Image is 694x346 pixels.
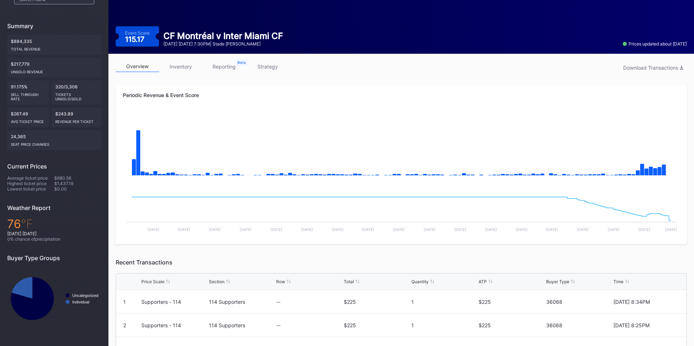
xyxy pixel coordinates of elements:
div: Buyer Type [546,279,569,284]
text: [DATE] [454,227,466,232]
text: [DATE] [546,227,558,232]
div: Section [209,279,224,284]
text: [DATE] [485,227,497,232]
div: Unsold Revenue [11,67,98,74]
text: [DATE] [178,227,190,232]
text: [DATE] [608,227,620,232]
div: $0.00 [54,186,101,192]
text: [DATE] [270,227,282,232]
div: Summary [7,22,101,30]
div: $225 [344,322,410,328]
div: Total Revenue [11,44,98,51]
svg: Chart title [7,267,101,330]
text: [DATE] [240,227,252,232]
div: $225 [479,299,544,305]
div: [DATE] [DATE] 7:30PM | Stade [PERSON_NAME] [163,41,283,47]
div: -- [276,322,342,328]
a: strategy [246,61,289,72]
div: [DATE] 8:34PM [613,299,679,305]
div: 91.175% [7,80,49,105]
text: [DATE] [147,227,159,232]
div: $1,437.19 [54,181,101,186]
div: 36068 [546,322,612,328]
div: $225 [479,322,544,328]
text: [DATE] [332,227,344,232]
div: Row [276,279,285,284]
text: [DATE] [393,227,405,232]
div: [DATE] 8:25PM [613,322,679,328]
div: 76 [7,217,101,231]
div: $225 [344,299,410,305]
span: ℉ [21,217,33,231]
div: $217,779 [7,58,101,78]
svg: Chart title [123,183,680,237]
div: 115.17 [125,36,146,43]
div: Event Score [125,30,150,36]
text: [DATE] [424,227,436,232]
div: Lowest ticket price [7,186,54,192]
div: Supporters - 114 [141,322,207,328]
div: 2 [123,322,126,328]
div: 1 [411,299,477,305]
text: [DATE] [362,227,374,232]
text: [DATE] [665,227,677,232]
div: Average ticket price [7,175,54,181]
text: [DATE] [577,227,589,232]
div: 0 % chance of precipitation [7,236,101,242]
div: Revenue per ticket [55,117,98,124]
div: Supporters - 114 [141,299,207,305]
div: Price Scale [141,279,164,284]
text: [DATE] [209,227,221,232]
a: overview [116,61,159,72]
text: Individual [72,300,89,304]
div: Download Transactions [623,65,683,71]
div: Tickets Unsold/Sold [55,89,98,101]
div: 114 Supporters [209,322,275,328]
div: Recent Transactions [116,259,687,266]
div: Quantity [411,279,429,284]
div: Time [613,279,624,284]
div: 36068 [546,299,612,305]
div: $243.89 [52,108,102,127]
a: inventory [159,61,202,72]
div: Weather Report [7,204,101,211]
div: 1 [123,299,126,305]
div: Current Prices [7,163,101,170]
div: Total [344,279,354,284]
div: 1 [411,322,477,328]
div: Periodic Revenue & Event Score [123,92,680,98]
div: 24,365 [7,130,101,150]
div: Buyer Type Groups [7,254,101,262]
div: $884,335 [7,35,101,55]
div: Prices updated about [DATE] [623,41,687,47]
div: -- [276,299,342,305]
div: Highest ticket price [7,181,54,186]
button: Download Transactions [620,63,687,73]
div: ATP [479,279,487,284]
div: seat price changes [11,139,98,146]
div: Sell Through Rate [11,89,45,101]
a: reporting [202,61,246,72]
text: [DATE] [638,227,650,232]
div: Avg ticket price [11,117,45,124]
div: $680.56 [54,175,101,181]
div: 320/3,306 [52,80,102,105]
div: CF Montréal v Inter Miami CF [163,31,283,41]
svg: Chart title [123,111,680,183]
text: [DATE] [516,227,528,232]
text: [DATE] [301,227,313,232]
div: 114 Supporters [209,299,275,305]
text: Uncategorized [72,293,98,298]
div: [DATE] [DATE] [7,231,101,236]
div: $267.49 [7,108,49,127]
